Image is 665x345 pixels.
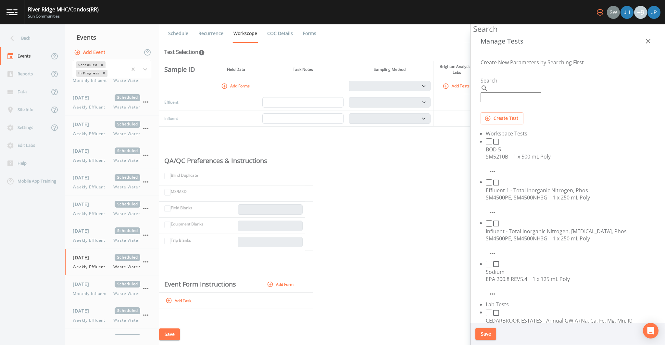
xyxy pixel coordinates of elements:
div: Remove In Progress [100,70,107,77]
span: Weekly Effluent [73,237,109,243]
img: 41241ef155101aa6d92a04480b0d0000 [647,6,660,19]
span: Scheduled [115,201,140,208]
a: Workscope [232,24,258,43]
div: CEDARBROOK ESTATES - Annual GW A (Na, Ca, Fe, Mg, Mn, K)EPA 200.8 REV5.4 1 x 125 mL Poly [486,308,660,331]
span: Sodium [486,268,505,275]
th: Event Form Instructions [159,276,257,293]
button: Save [475,328,496,340]
span: Weekly Effluent [73,317,109,323]
li: Workspace Tests [486,130,660,137]
span: [DATE] [73,94,94,101]
a: [DATE]ScheduledWeekly EffluentWaste Water [65,89,159,116]
div: Scheduled [76,61,98,68]
a: [DATE]ScheduledWeekly EffluentWaste Water [65,196,159,222]
svg: In this section you'll be able to select the analytical test to run, based on the media type, and... [198,49,205,56]
li: Lab Tests [486,300,660,308]
span: [DATE] [73,254,94,261]
th: Task Notes [260,61,346,78]
button: Save [159,328,180,340]
span: [DATE] [73,147,94,154]
div: SodiumEPA 200.8 REV5.4 1 x 125 mL Poly [486,260,660,283]
span: [DATE] [73,227,94,234]
a: Forms [302,24,317,43]
img: logo [6,9,18,15]
span: Weekly Effluent [73,158,109,163]
span: Waste Water [113,104,140,110]
label: MS/MSD [171,189,187,195]
button: Add Event [73,46,108,58]
div: Influent - Total Inorganic Nitrogen, [MEDICAL_DATA], PhosSM4500PE, SM4500NH3G 1 x 250 mL Poly [486,219,660,242]
a: [DATE]ScheduledMonthly InfluentWaste Water [65,275,159,302]
span: Waste Water [113,264,140,270]
th: Sample ID [159,61,207,78]
a: Schedule [167,24,189,43]
div: Joshua Hall [620,6,634,19]
span: Scheduled [115,227,140,234]
span: Waste Water [113,291,140,297]
span: [DATE] [73,281,94,287]
button: Add Task [164,295,194,306]
p: SM5210B 1 x 500 mL Poly [486,153,660,160]
div: Events [65,29,159,45]
span: Scheduled [115,121,140,128]
div: In Progress [76,70,100,77]
label: Trip Blanks [171,237,191,243]
p: SM4500PE, SM4500NH3G 1 x 250 mL Poly [486,194,660,201]
div: BOD 5SM5210B 1 x 500 mL Poly [486,137,660,160]
span: [DATE] [73,201,94,208]
button: Create Test [481,112,523,124]
span: Effluent 1 - Total Inorganic Nitrogen, Phos [486,187,588,194]
button: Add Forms [220,81,252,91]
span: Waste Water [113,211,140,217]
button: Add Form [266,279,296,290]
a: [DATE]ScheduledWeekly EffluentWaste Water [65,116,159,142]
span: Weekly Effluent [73,184,109,190]
span: Waste Water [113,78,140,83]
p: SM4500PE, SM4500NH3G 1 x 250 mL Poly [486,235,660,242]
a: Recurrence [197,24,224,43]
span: Scheduled [115,174,140,181]
th: Sampling Method [346,61,433,78]
h3: Manage Tests [481,36,524,46]
label: Equipment Blanks [171,221,203,227]
th: Field Data [213,61,260,78]
th: QA/QC Preferences & Instructions [159,153,305,169]
span: Scheduled [115,94,140,101]
span: [DATE] [73,307,94,314]
span: Waste Water [113,131,140,137]
span: Scheduled [115,254,140,261]
th: Brighton Analytical Labs [433,61,480,78]
div: Open Intercom Messenger [643,323,659,339]
span: Scheduled [115,147,140,154]
span: Scheduled [115,281,140,287]
img: 26c51b37b4d17caa1cd54fc0bfacf3ee [607,6,620,19]
p: EPA 200.8 REV5.4 1 x 125 mL Poly [486,276,660,282]
span: Waste Water [113,317,140,323]
span: Monthly Influent [73,78,111,83]
a: COC Details [266,24,294,43]
span: Weekly Effluent [73,104,109,110]
td: Effluent [159,94,207,110]
div: Scott A White [607,6,620,19]
div: +9 [634,6,647,19]
button: Add Tests [441,81,472,91]
div: River Ridge MHC/Condos (RR) [28,6,99,13]
div: Sun Communities [28,13,99,19]
a: [DATE]ScheduledWeekly EffluentWaste Water [65,302,159,329]
div: Create New Parameters by Searching First [475,53,660,71]
span: Weekly Effluent [73,131,109,137]
a: [DATE]ScheduledWeekly EffluentWaste Water [65,222,159,249]
label: Field Blanks [171,205,192,211]
span: Waste Water [113,237,140,243]
span: Influent - Total Inorganic Nitrogen, [MEDICAL_DATA], Phos [486,228,627,235]
span: BOD 5 [486,146,501,153]
label: Blind Duplicate [171,172,198,178]
img: 84dca5caa6e2e8dac459fb12ff18e533 [621,6,634,19]
label: Search [481,77,497,84]
span: Scheduled [115,307,140,314]
td: Influent [159,110,207,127]
div: Effluent 1 - Total Inorganic Nitrogen, PhosSM4500PE, SM4500NH3G 1 x 250 mL Poly [486,178,660,201]
span: CEDARBROOK ESTATES - Annual GW A (Na, Ca, Fe, Mg, Mn, K) [486,317,633,324]
span: Weekly Effluent [73,264,109,270]
a: [DATE]ScheduledWeekly EffluentWaste Water [65,142,159,169]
